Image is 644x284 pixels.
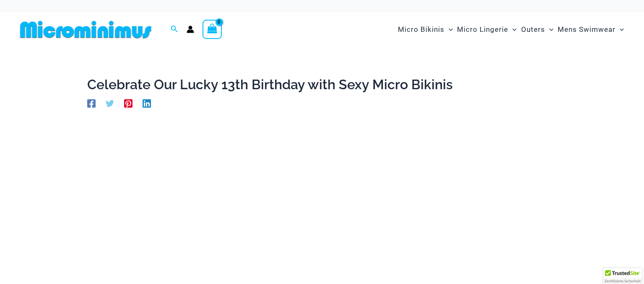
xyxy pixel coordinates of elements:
[171,24,178,35] a: Search icon link
[545,19,553,40] span: Menu Toggle
[106,98,114,108] a: Twitter
[203,20,222,39] a: View Shopping Cart, empty
[457,19,508,40] span: Micro Lingerie
[87,77,557,93] h1: Celebrate Our Lucky 13th Birthday with Sexy Micro Bikinis
[556,17,626,42] a: Mens SwimwearMenu ToggleMenu Toggle
[521,19,545,40] span: Outers
[396,17,455,42] a: Micro BikinisMenu ToggleMenu Toggle
[508,19,517,40] span: Menu Toggle
[398,19,444,40] span: Micro Bikinis
[444,19,453,40] span: Menu Toggle
[87,98,96,108] a: Facebook
[187,26,194,33] a: Account icon link
[143,98,151,108] a: Linkedin
[17,20,155,39] img: MM SHOP LOGO FLAT
[519,17,556,42] a: OutersMenu ToggleMenu Toggle
[455,17,519,42] a: Micro LingerieMenu ToggleMenu Toggle
[395,15,627,44] nav: Site Navigation
[615,19,624,40] span: Menu Toggle
[603,268,642,284] div: TrustedSite Certified
[124,98,132,108] a: Pinterest
[558,19,615,40] span: Mens Swimwear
